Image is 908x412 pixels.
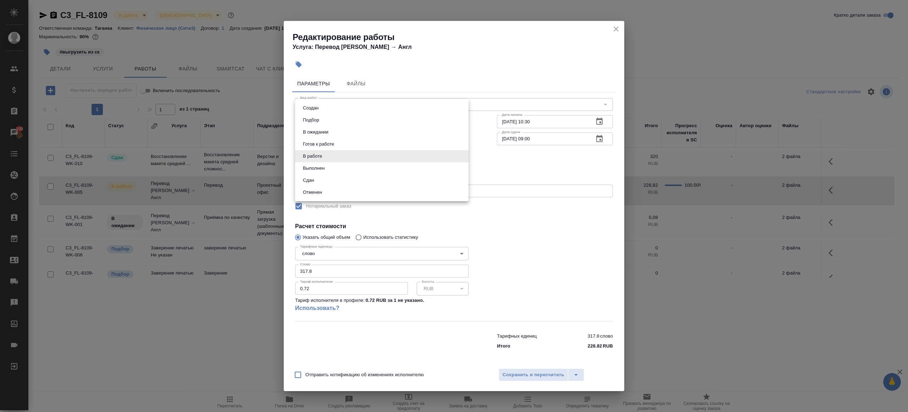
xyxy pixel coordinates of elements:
[301,188,324,196] button: Отменен
[301,128,331,136] button: В ожидании
[301,152,324,160] button: В работе
[301,116,321,124] button: Подбор
[301,164,327,172] button: Выполнен
[301,140,336,148] button: Готов к работе
[301,104,321,112] button: Создан
[301,176,316,184] button: Сдан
